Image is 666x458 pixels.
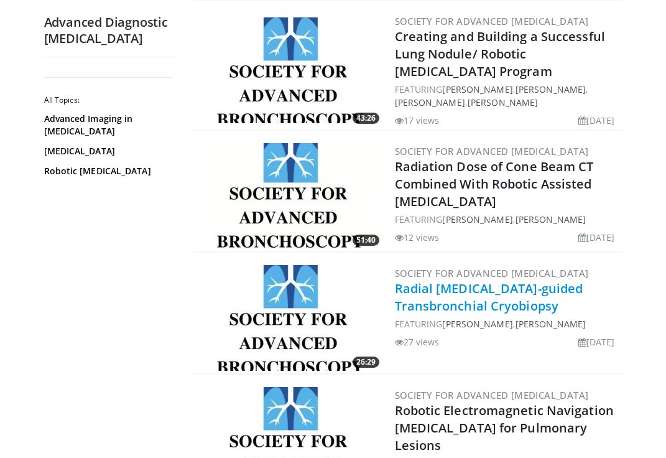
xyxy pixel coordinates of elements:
h2: All Topics: [44,95,172,105]
li: [DATE] [578,114,615,127]
a: [PERSON_NAME] [468,96,538,108]
a: Advanced Imaging in [MEDICAL_DATA] [44,113,169,138]
a: [PERSON_NAME] [516,318,586,330]
h2: Advanced Diagnostic [MEDICAL_DATA] [44,14,175,47]
a: Society for Advanced [MEDICAL_DATA] [395,267,589,279]
li: 27 views [395,335,440,348]
div: FEATURING , , , [395,83,620,109]
a: Society for Advanced [MEDICAL_DATA] [395,15,589,27]
a: [PERSON_NAME] [516,213,586,225]
a: [PERSON_NAME] [442,318,512,330]
a: Society for Advanced [MEDICAL_DATA] [395,145,589,157]
div: FEATURING , [395,317,620,330]
span: 26:29 [353,357,379,368]
div: FEATURING , [395,213,620,226]
a: Creating and Building a Successful Lung Nodule/ Robotic [MEDICAL_DATA] Program [395,28,605,80]
li: 17 views [395,114,440,127]
a: [MEDICAL_DATA] [44,145,169,157]
span: 43:26 [353,113,379,124]
span: 51:40 [353,235,379,246]
img: d692e0aa-7e14-445a-bccc-a43c73b67042.300x170_q85_crop-smart_upscale.jpg [196,17,382,123]
a: Robotic [MEDICAL_DATA] [44,165,169,177]
a: Radiation Dose of Cone Beam CT Combined With Robotic Assisted [MEDICAL_DATA] [395,158,594,210]
a: Society for Advanced [MEDICAL_DATA] [395,389,589,401]
a: 43:26 [196,17,382,123]
li: [DATE] [578,231,615,244]
img: e95f02a5-87c5-4a41-a7cb-1850d2ab6a2b.300x170_q85_crop-smart_upscale.jpg [196,265,382,371]
li: [DATE] [578,335,615,348]
a: 26:29 [196,265,382,371]
li: 12 views [395,231,440,244]
a: Radial [MEDICAL_DATA]-guided Transbronchial Cryobiopsy [395,280,583,314]
a: [PERSON_NAME] [442,83,512,95]
a: [PERSON_NAME] [442,213,512,225]
a: [PERSON_NAME] [395,96,465,108]
a: 51:40 [196,143,382,249]
a: Robotic Electromagnetic Navigation [MEDICAL_DATA] for Pulmonary Lesions [395,402,614,454]
img: bc62a9e0-98ee-49d4-8859-6c0cc19d676e.300x170_q85_crop-smart_upscale.jpg [196,143,382,249]
a: [PERSON_NAME] [516,83,586,95]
